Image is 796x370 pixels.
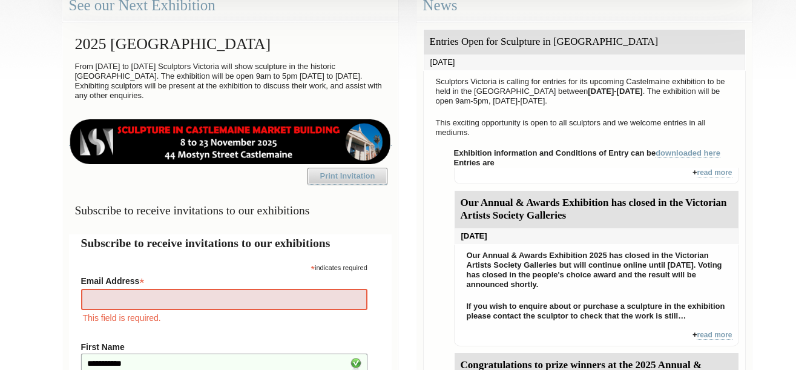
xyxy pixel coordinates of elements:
[461,299,732,324] p: If you wish to enquire about or purchase a sculpture in the exhibition please contact the sculpto...
[308,168,387,185] a: Print Invitation
[430,115,739,140] p: This exciting opportunity is open to all sculptors and we welcome entries in all mediums.
[81,273,367,287] label: Email Address
[81,261,367,273] div: indicates required
[455,228,738,244] div: [DATE]
[454,330,739,346] div: +
[424,55,745,70] div: [DATE]
[588,87,643,96] strong: [DATE]-[DATE]
[697,331,732,340] a: read more
[454,148,721,158] strong: Exhibition information and Conditions of Entry can be
[455,191,738,228] div: Our Annual & Awards Exhibition has closed in the Victorian Artists Society Galleries
[81,234,380,252] h2: Subscribe to receive invitations to our exhibitions
[69,29,392,59] h2: 2025 [GEOGRAPHIC_DATA]
[69,199,392,222] h3: Subscribe to receive invitations to our exhibitions
[697,168,732,177] a: read more
[69,59,392,104] p: From [DATE] to [DATE] Sculptors Victoria will show sculpture in the historic [GEOGRAPHIC_DATA]. T...
[81,342,367,352] label: First Name
[424,30,745,55] div: Entries Open for Sculpture in [GEOGRAPHIC_DATA]
[81,311,367,325] div: This field is required.
[656,148,720,158] a: downloaded here
[461,248,732,292] p: Our Annual & Awards Exhibition 2025 has closed in the Victorian Artists Society Galleries but wil...
[69,119,392,164] img: castlemaine-ldrbd25v2.png
[454,168,739,184] div: +
[430,74,739,109] p: Sculptors Victoria is calling for entries for its upcoming Castelmaine exhibition to be held in t...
